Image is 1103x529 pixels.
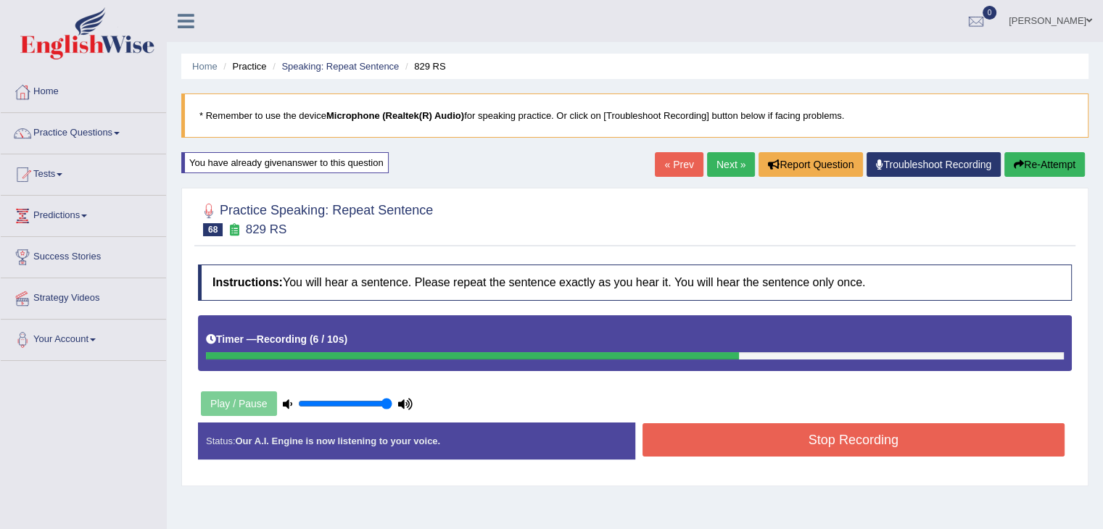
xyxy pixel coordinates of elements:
[226,223,241,237] small: Exam occurring question
[220,59,266,73] li: Practice
[235,436,440,446] strong: Our A.I. Engine is now listening to your voice.
[257,333,307,345] b: Recording
[344,333,347,345] b: )
[1,196,166,232] a: Predictions
[313,333,344,345] b: 6 / 10s
[1004,152,1085,177] button: Re-Attempt
[655,152,703,177] a: « Prev
[203,223,223,236] span: 68
[206,334,347,345] h5: Timer —
[402,59,446,73] li: 829 RS
[310,333,313,345] b: (
[707,152,755,177] a: Next »
[759,152,863,177] button: Report Question
[212,276,283,288] b: Instructions:
[181,93,1088,138] blockquote: * Remember to use the device for speaking practice. Or click on [Troubleshoot Recording] button b...
[198,200,433,236] h2: Practice Speaking: Repeat Sentence
[198,264,1072,301] h4: You will hear a sentence. Please repeat the sentence exactly as you hear it. You will hear the se...
[1,320,166,356] a: Your Account
[181,152,389,173] div: You have already given answer to this question
[1,278,166,315] a: Strategy Videos
[192,61,218,72] a: Home
[983,6,997,20] span: 0
[246,222,287,236] small: 829 RS
[643,423,1065,457] button: Stop Recording
[1,154,166,191] a: Tests
[326,110,464,121] b: Microphone (Realtek(R) Audio)
[1,113,166,149] a: Practice Questions
[281,61,399,72] a: Speaking: Repeat Sentence
[1,237,166,273] a: Success Stories
[1,72,166,108] a: Home
[867,152,1001,177] a: Troubleshoot Recording
[198,422,635,459] div: Status:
